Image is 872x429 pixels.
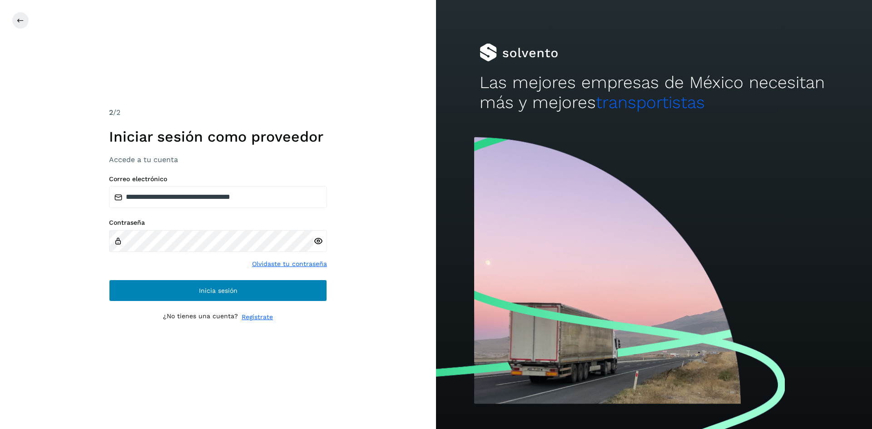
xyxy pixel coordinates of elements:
a: Regístrate [242,312,273,322]
span: 2 [109,108,113,117]
label: Correo electrónico [109,175,327,183]
span: Inicia sesión [199,287,238,294]
div: /2 [109,107,327,118]
span: transportistas [596,93,705,112]
p: ¿No tienes una cuenta? [163,312,238,322]
h2: Las mejores empresas de México necesitan más y mejores [480,73,828,113]
h1: Iniciar sesión como proveedor [109,128,327,145]
h3: Accede a tu cuenta [109,155,327,164]
label: Contraseña [109,219,327,227]
button: Inicia sesión [109,280,327,301]
a: Olvidaste tu contraseña [252,259,327,269]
